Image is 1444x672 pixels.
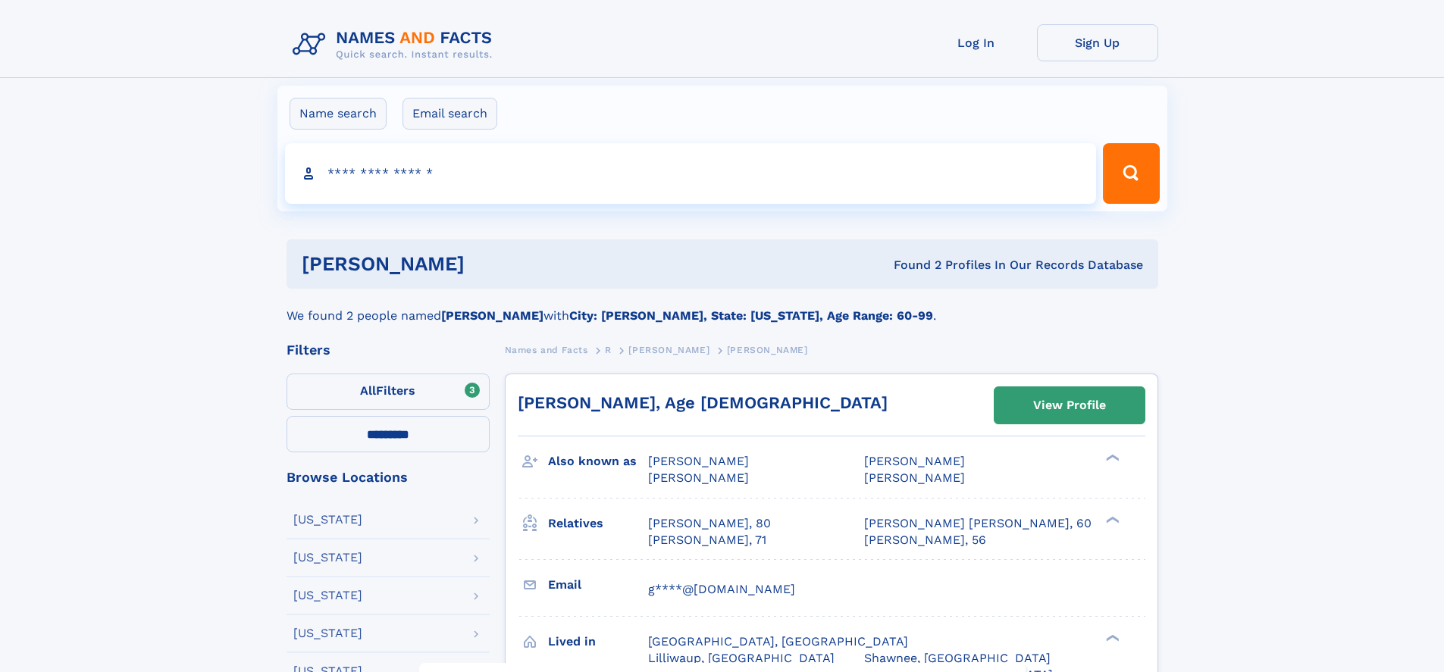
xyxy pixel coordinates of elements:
[864,454,965,468] span: [PERSON_NAME]
[1103,143,1159,204] button: Search Button
[605,345,612,355] span: R
[995,387,1145,424] a: View Profile
[648,651,835,665] span: Lilliwaup, [GEOGRAPHIC_DATA]
[290,98,387,130] label: Name search
[441,308,543,323] b: [PERSON_NAME]
[1033,388,1106,423] div: View Profile
[1037,24,1158,61] a: Sign Up
[916,24,1037,61] a: Log In
[287,374,490,410] label: Filters
[287,343,490,357] div: Filters
[864,651,1051,665] span: Shawnee, [GEOGRAPHIC_DATA]
[727,345,808,355] span: [PERSON_NAME]
[518,393,888,412] a: [PERSON_NAME], Age [DEMOGRAPHIC_DATA]
[293,552,362,564] div: [US_STATE]
[1102,514,1120,524] div: ❯
[648,470,749,485] span: [PERSON_NAME]
[648,515,771,532] a: [PERSON_NAME], 80
[287,24,505,65] img: Logo Names and Facts
[1102,453,1120,463] div: ❯
[287,289,1158,325] div: We found 2 people named with .
[293,514,362,526] div: [US_STATE]
[628,345,709,355] span: [PERSON_NAME]
[648,634,908,649] span: [GEOGRAPHIC_DATA], [GEOGRAPHIC_DATA]
[648,454,749,468] span: [PERSON_NAME]
[679,257,1143,273] div: Found 2 Profiles In Our Records Database
[287,470,490,484] div: Browse Locations
[1102,633,1120,642] div: ❯
[864,470,965,485] span: [PERSON_NAME]
[569,308,933,323] b: City: [PERSON_NAME], State: [US_STATE], Age Range: 60-99
[648,532,766,549] a: [PERSON_NAME], 71
[505,340,588,359] a: Names and Facts
[293,589,362,602] div: [US_STATE]
[548,449,648,474] h3: Also known as
[605,340,612,359] a: R
[864,515,1092,532] a: [PERSON_NAME] [PERSON_NAME], 60
[548,572,648,598] h3: Email
[628,340,709,359] a: [PERSON_NAME]
[548,629,648,655] h3: Lived in
[302,255,679,273] h1: [PERSON_NAME]
[360,383,376,398] span: All
[285,143,1097,204] input: search input
[403,98,497,130] label: Email search
[864,532,986,549] a: [PERSON_NAME], 56
[293,627,362,639] div: [US_STATE]
[548,511,648,536] h3: Relatives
